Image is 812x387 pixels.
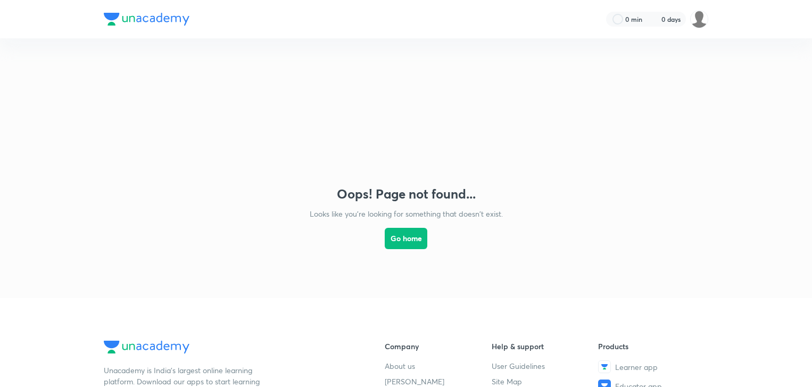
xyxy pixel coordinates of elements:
[385,228,427,249] button: Go home
[104,13,189,26] img: Company Logo
[598,360,705,373] a: Learner app
[300,60,512,174] img: error
[598,360,611,373] img: Learner app
[598,341,705,352] h6: Products
[385,360,492,372] a: About us
[385,376,492,387] a: [PERSON_NAME]
[492,341,599,352] h6: Help & support
[385,219,427,277] a: Go home
[385,341,492,352] h6: Company
[649,14,659,24] img: streak
[690,10,708,28] img: Vivek Patil
[104,341,189,353] img: Company Logo
[310,208,503,219] p: Looks like you're looking for something that doesn't exist.
[337,186,476,202] h3: Oops! Page not found...
[104,341,351,356] a: Company Logo
[492,376,599,387] a: Site Map
[615,361,658,373] span: Learner app
[104,365,263,387] p: Unacademy is India’s largest online learning platform. Download our apps to start learning
[492,360,599,372] a: User Guidelines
